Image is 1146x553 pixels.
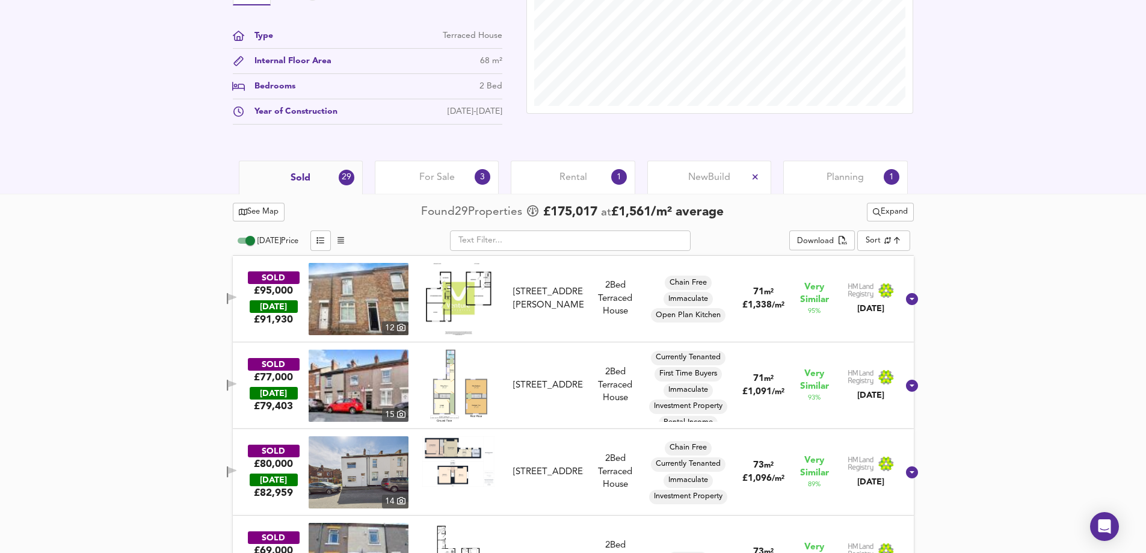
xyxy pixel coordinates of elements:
[649,490,727,504] div: Investment Property
[655,368,722,379] span: First Time Buyers
[808,480,821,489] span: 89 %
[884,169,899,185] div: 1
[867,203,914,221] div: split button
[513,379,583,392] div: [STREET_ADDRESS]
[742,301,784,310] span: £ 1,338
[848,456,895,472] img: Land Registry
[250,387,298,400] div: [DATE]
[905,465,919,480] svg: Show Details
[665,276,712,290] div: Chain Free
[382,321,408,335] div: 12
[772,475,784,483] span: / m²
[649,401,727,412] span: Investment Property
[248,531,300,544] div: SOLD
[508,286,588,312] div: 32 East Raby Street, DL3 7TJ
[764,462,774,469] span: m²
[848,476,895,488] div: [DATE]
[291,171,310,185] span: Sold
[448,105,502,118] div: [DATE]-[DATE]
[664,474,713,488] div: Immaculate
[475,169,490,185] div: 3
[665,442,712,453] span: Chain Free
[867,203,914,221] button: Expand
[808,393,821,403] span: 93 %
[248,445,300,457] div: SOLD
[651,351,725,365] div: Currently Tenanted
[245,29,273,42] div: Type
[309,263,408,335] img: property thumbnail
[857,230,910,251] div: Sort
[905,292,919,306] svg: Show Details
[866,235,881,246] div: Sort
[382,408,408,421] div: 15
[421,204,525,220] div: Found 29 Propert ies
[233,256,914,342] div: SOLD£95,000 [DATE]£91,930property thumbnail 12 Floorplan[STREET_ADDRESS][PERSON_NAME]2Bed Terrace...
[664,292,713,306] div: Immaculate
[250,300,298,313] div: [DATE]
[382,495,408,508] div: 14
[254,457,293,471] div: £80,000
[611,206,724,218] span: £ 1,561 / m² average
[430,350,487,422] img: Floorplan
[601,207,611,218] span: at
[659,416,718,430] div: Rental Income
[764,375,774,383] span: m²
[254,313,293,326] span: £ 91,930
[651,352,725,363] span: Currently Tenanted
[254,400,293,413] span: £ 79,403
[665,441,712,456] div: Chain Free
[513,286,583,312] div: [STREET_ADDRESS][PERSON_NAME]
[764,288,774,296] span: m²
[688,171,730,184] span: New Build
[426,263,491,335] img: Floorplan
[233,203,285,221] button: See Map
[742,388,784,397] span: £ 1,091
[443,29,502,42] div: Terraced House
[309,436,408,508] a: property thumbnail 14
[651,310,725,321] span: Open Plan Kitchen
[789,230,855,251] div: split button
[649,400,727,414] div: Investment Property
[1090,512,1119,541] div: Open Intercom Messenger
[753,374,764,383] span: 71
[742,474,784,483] span: £ 1,096
[309,263,408,335] a: property thumbnail 12
[419,171,455,184] span: For Sale
[848,303,895,315] div: [DATE]
[559,171,587,184] span: Rental
[800,454,829,480] span: Very Similar
[513,466,583,478] div: [STREET_ADDRESS]
[848,389,895,401] div: [DATE]
[772,301,784,309] span: / m²
[808,306,821,316] span: 95 %
[309,350,408,422] img: property thumbnail
[309,436,408,508] img: property thumbnail
[649,491,727,502] span: Investment Property
[245,55,331,67] div: Internal Floor Area
[611,169,627,185] div: 1
[848,369,895,385] img: Land Registry
[664,294,713,304] span: Immaculate
[651,457,725,472] div: Currently Tenanted
[905,378,919,393] svg: Show Details
[664,475,713,486] span: Immaculate
[239,205,279,219] span: See Map
[588,366,642,404] div: 2 Bed Terraced House
[450,230,691,251] input: Text Filter...
[753,288,764,297] span: 71
[257,237,298,245] span: [DATE] Price
[245,80,295,93] div: Bedrooms
[848,283,895,298] img: Land Registry
[248,358,300,371] div: SOLD
[772,388,784,396] span: / m²
[254,284,293,297] div: £95,000
[827,171,864,184] span: Planning
[664,385,713,395] span: Immaculate
[248,271,300,284] div: SOLD
[797,235,834,249] div: Download
[339,170,354,185] div: 29
[480,55,502,67] div: 68 m²
[651,308,725,323] div: Open Plan Kitchen
[479,80,502,93] div: 2 Bed
[422,436,494,487] img: Floorplan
